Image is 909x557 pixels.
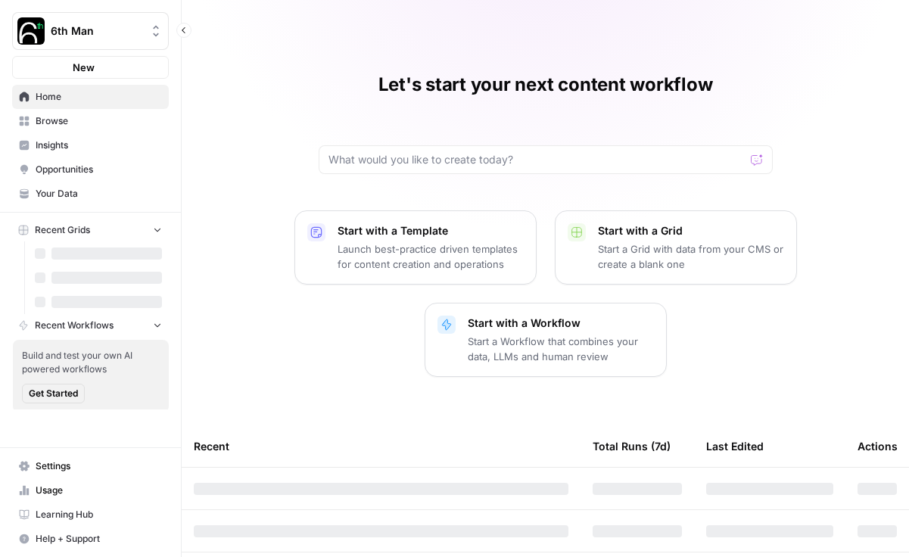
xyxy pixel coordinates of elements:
span: Insights [36,138,162,152]
span: Recent Grids [35,223,90,237]
button: Recent Workflows [12,314,169,337]
a: Opportunities [12,157,169,182]
input: What would you like to create today? [328,152,745,167]
span: Your Data [36,187,162,201]
span: Build and test your own AI powered workflows [22,349,160,376]
a: Settings [12,454,169,478]
button: Workspace: 6th Man [12,12,169,50]
a: Your Data [12,182,169,206]
a: Usage [12,478,169,503]
img: 6th Man Logo [17,17,45,45]
p: Start with a Grid [598,223,784,238]
p: Start with a Workflow [468,316,654,331]
button: Start with a GridStart a Grid with data from your CMS or create a blank one [555,210,797,285]
h1: Let's start your next content workflow [378,73,713,97]
button: Recent Grids [12,219,169,241]
span: Browse [36,114,162,128]
span: Usage [36,484,162,497]
span: New [73,60,95,75]
div: Actions [858,425,898,467]
span: 6th Man [51,23,142,39]
div: Total Runs (7d) [593,425,671,467]
a: Insights [12,133,169,157]
div: Recent [194,425,568,467]
button: Start with a WorkflowStart a Workflow that combines your data, LLMs and human review [425,303,667,377]
button: Help + Support [12,527,169,551]
span: Recent Workflows [35,319,114,332]
p: Start a Workflow that combines your data, LLMs and human review [468,334,654,364]
span: Learning Hub [36,508,162,521]
span: Home [36,90,162,104]
button: Get Started [22,384,85,403]
p: Start with a Template [338,223,524,238]
a: Learning Hub [12,503,169,527]
span: Settings [36,459,162,473]
a: Browse [12,109,169,133]
button: New [12,56,169,79]
span: Opportunities [36,163,162,176]
p: Launch best-practice driven templates for content creation and operations [338,241,524,272]
span: Get Started [29,387,78,400]
div: Last Edited [706,425,764,467]
span: Help + Support [36,532,162,546]
p: Start a Grid with data from your CMS or create a blank one [598,241,784,272]
a: Home [12,85,169,109]
button: Start with a TemplateLaunch best-practice driven templates for content creation and operations [294,210,537,285]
